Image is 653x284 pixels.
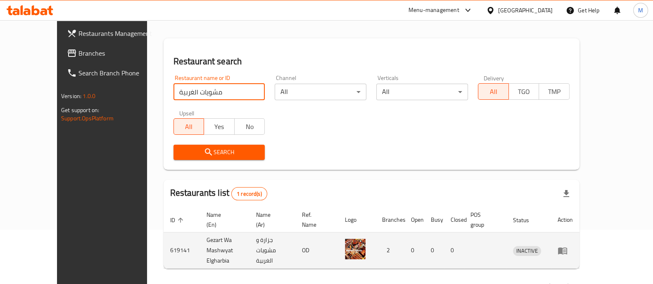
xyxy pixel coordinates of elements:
[484,75,504,81] label: Delivery
[60,43,166,63] a: Branches
[180,147,259,157] span: Search
[444,232,464,269] td: 0
[61,91,81,101] span: Version:
[164,232,200,269] td: 619141
[234,118,265,135] button: No
[78,28,159,38] span: Restaurants Management
[78,48,159,58] span: Branches
[539,83,570,100] button: TMP
[173,55,570,68] h2: Restaurant search
[173,118,204,135] button: All
[179,110,195,116] label: Upsell
[376,84,468,100] div: All
[60,23,166,43] a: Restaurants Management
[424,207,444,232] th: Busy
[78,68,159,78] span: Search Branch Phone
[204,118,235,135] button: Yes
[207,121,231,133] span: Yes
[556,184,576,204] div: Export file
[173,145,265,160] button: Search
[408,5,459,15] div: Menu-management
[61,105,99,115] span: Get support on:
[164,9,245,22] h2: Menu management
[498,6,553,15] div: [GEOGRAPHIC_DATA]
[375,232,404,269] td: 2
[638,6,643,15] span: M
[173,84,265,100] input: Search for restaurant name or ID..
[404,232,424,269] td: 0
[512,86,536,98] span: TGO
[200,232,249,269] td: Gezart Wa Mashwyat Elgharbia
[164,207,579,269] table: enhanced table
[232,190,267,198] span: 1 record(s)
[508,83,539,100] button: TGO
[256,210,285,230] span: Name (Ar)
[542,86,566,98] span: TMP
[513,246,541,256] span: INACTIVE
[482,86,506,98] span: All
[424,232,444,269] td: 0
[249,232,295,269] td: جزارة و مشويات الغربية
[470,210,496,230] span: POS group
[61,113,114,124] a: Support.OpsPlatform
[238,121,262,133] span: No
[345,239,366,259] img: Gezart Wa Mashwyat Elgharbia
[444,207,464,232] th: Closed
[551,207,579,232] th: Action
[338,207,375,232] th: Logo
[207,210,240,230] span: Name (En)
[404,207,424,232] th: Open
[295,232,338,269] td: OD
[83,91,95,101] span: 1.0.0
[170,187,267,200] h2: Restaurants list
[478,83,509,100] button: All
[302,210,328,230] span: Ref. Name
[60,63,166,83] a: Search Branch Phone
[375,207,404,232] th: Branches
[275,84,366,100] div: All
[513,215,540,225] span: Status
[177,121,201,133] span: All
[170,215,186,225] span: ID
